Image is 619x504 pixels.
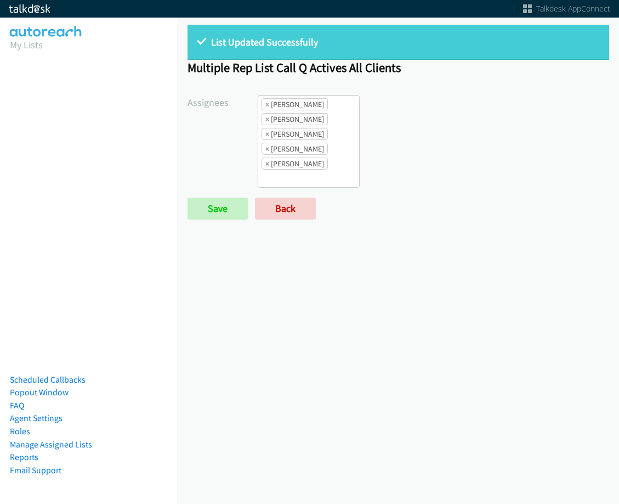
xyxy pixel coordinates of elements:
label: Assignees [188,95,258,110]
a: FAQ [10,400,24,411]
span: × [265,114,269,125]
span: × [265,143,269,154]
li: Jasmin Martinez [262,143,328,155]
span: × [265,128,269,139]
a: Email Support [10,465,61,475]
span: × [265,158,269,169]
h1: Multiple Rep List Call Q Actives All Clients [188,60,609,75]
a: Manage Assigned Lists [10,439,92,450]
a: Roles [10,426,30,436]
a: Reports [10,452,38,462]
li: Charles Ross [262,113,328,125]
li: Alana Ruiz [262,98,328,110]
input: Save [188,198,248,220]
li: Jordan Stehlik [262,158,328,170]
a: Popout Window [10,387,69,397]
a: Back [255,198,316,220]
a: Talkdesk AppConnect [523,3,610,14]
a: My Lists [10,38,43,51]
iframe: Resource Center [587,208,619,295]
p: List Updated Successfully [197,35,599,49]
span: × [265,99,269,110]
li: Daquaya Johnson [262,128,328,140]
a: Agent Settings [10,413,63,423]
a: Scheduled Callbacks [10,374,86,385]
